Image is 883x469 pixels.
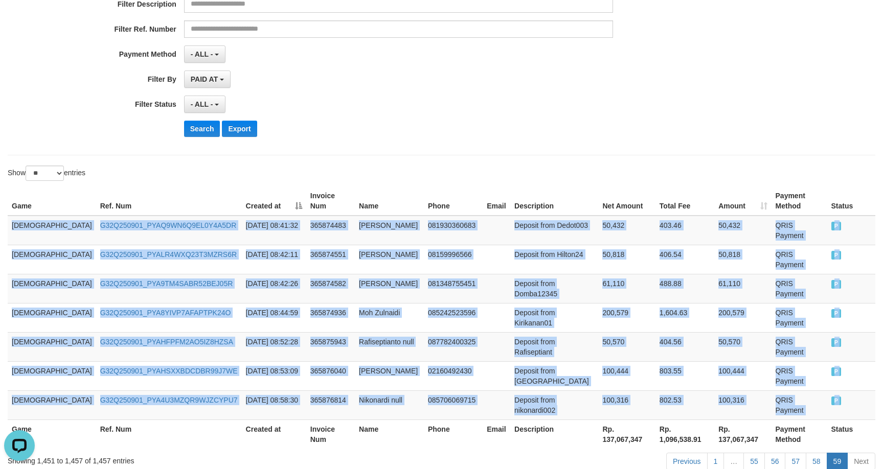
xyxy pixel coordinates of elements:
td: [DEMOGRAPHIC_DATA] [8,361,96,390]
td: 365874483 [306,216,355,245]
th: Description [510,419,598,449]
th: Game [8,419,96,449]
button: - ALL - [184,96,225,113]
label: Show entries [8,166,85,181]
th: Phone [424,419,483,449]
th: Name [355,186,424,216]
td: [DEMOGRAPHIC_DATA] [8,390,96,419]
td: QRIS Payment [772,216,827,245]
td: 081348755451 [424,274,483,303]
td: Deposit from Dedot003 [510,216,598,245]
td: 365875943 [306,332,355,361]
td: 085242523596 [424,303,483,332]
td: 365874936 [306,303,355,332]
td: [DATE] 08:52:28 [242,332,306,361]
a: G32Q250901_PYA9TM4SABR52BEJ05R [100,279,233,288]
th: Email [483,186,510,216]
td: QRIS Payment [772,274,827,303]
span: PAID AT [191,75,218,83]
td: 08159996566 [424,245,483,274]
td: Deposit from [GEOGRAPHIC_DATA] [510,361,598,390]
th: Net Amount [598,186,655,216]
a: G32Q250901_PYAHFPFM2AO5IZ8HZSA [100,338,233,346]
td: 087782400325 [424,332,483,361]
th: Status [827,186,876,216]
td: QRIS Payment [772,245,827,274]
th: Payment Method [772,186,827,216]
td: 365874551 [306,245,355,274]
td: 406.54 [655,245,714,274]
select: Showentries [26,166,64,181]
th: Invoice Num [306,419,355,449]
td: QRIS Payment [772,332,827,361]
td: Nikonardi null [355,390,424,419]
td: 404.56 [655,332,714,361]
td: 200,579 [714,303,771,332]
td: 02160492430 [424,361,483,390]
td: [PERSON_NAME] [355,216,424,245]
div: Showing 1,451 to 1,457 of 1,457 entries [8,452,360,466]
td: Rafiseptianto null [355,332,424,361]
th: Amount: activate to sort column ascending [714,186,771,216]
td: QRIS Payment [772,390,827,419]
th: Total Fee [655,186,714,216]
a: G32Q250901_PYAHSXXBDCDBR99J7WE [100,367,238,375]
th: Rp. 137,067,347 [598,419,655,449]
td: [DATE] 08:44:59 [242,303,306,332]
td: 50,818 [598,245,655,274]
th: Ref. Num [96,419,242,449]
span: PAID [831,309,842,318]
td: 50,818 [714,245,771,274]
td: [DEMOGRAPHIC_DATA] [8,245,96,274]
button: Open LiveChat chat widget [4,4,35,35]
td: Deposit from nikonardi002 [510,390,598,419]
th: Rp. 137,067,347 [714,419,771,449]
span: PAID [831,251,842,260]
th: Phone [424,186,483,216]
th: Email [483,419,510,449]
th: Rp. 1,096,538.91 [655,419,714,449]
th: Game [8,186,96,216]
td: 085706069715 [424,390,483,419]
span: - ALL - [191,50,213,58]
span: PAID [831,338,842,347]
td: 200,579 [598,303,655,332]
button: Search [184,121,220,137]
span: PAID [831,280,842,289]
td: 100,316 [714,390,771,419]
th: Created at: activate to sort column descending [242,186,306,216]
td: 100,444 [714,361,771,390]
td: 50,570 [598,332,655,361]
td: Deposit from Kirikanan01 [510,303,598,332]
td: [DEMOGRAPHIC_DATA] [8,216,96,245]
td: 50,570 [714,332,771,361]
td: Deposit from Hilton24 [510,245,598,274]
button: - ALL - [184,45,225,63]
td: 100,316 [598,390,655,419]
td: 365876814 [306,390,355,419]
td: 081930360683 [424,216,483,245]
td: 488.88 [655,274,714,303]
td: 365874582 [306,274,355,303]
td: QRIS Payment [772,361,827,390]
a: G32Q250901_PYA4U3MZQR9WJZCYPU7 [100,396,238,404]
th: Ref. Num [96,186,242,216]
th: Status [827,419,876,449]
td: 50,432 [714,216,771,245]
span: PAID [831,222,842,230]
td: 50,432 [598,216,655,245]
td: [DEMOGRAPHIC_DATA] [8,274,96,303]
td: 1,604.63 [655,303,714,332]
th: Payment Method [772,419,827,449]
td: [PERSON_NAME] [355,245,424,274]
td: [DEMOGRAPHIC_DATA] [8,332,96,361]
a: G32Q250901_PYALR4WXQ23T3MZRS6R [100,250,237,259]
td: [DEMOGRAPHIC_DATA] [8,303,96,332]
td: [DATE] 08:42:11 [242,245,306,274]
td: 403.46 [655,216,714,245]
span: - ALL - [191,100,213,108]
button: PAID AT [184,71,231,88]
td: 803.55 [655,361,714,390]
td: Deposit from Rafiseptiant [510,332,598,361]
button: Export [222,121,257,137]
